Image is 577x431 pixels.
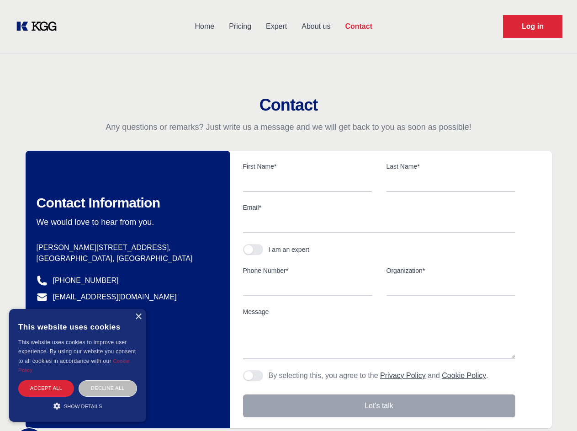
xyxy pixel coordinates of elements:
div: This website uses cookies [18,316,137,338]
a: Cookie Policy [18,358,130,373]
a: [EMAIL_ADDRESS][DOMAIN_NAME] [53,292,177,303]
a: Expert [259,15,294,38]
h2: Contact [11,96,566,114]
label: Message [243,307,515,316]
div: Close [135,314,142,320]
a: @knowledgegategroup [37,308,127,319]
label: Last Name* [386,162,515,171]
a: Home [187,15,222,38]
p: [GEOGRAPHIC_DATA], [GEOGRAPHIC_DATA] [37,253,216,264]
div: Decline all [79,380,137,396]
p: We would love to hear from you. [37,217,216,228]
div: I am an expert [269,245,310,254]
h2: Contact Information [37,195,216,211]
div: Show details [18,401,137,410]
p: By selecting this, you agree to the and . [269,370,488,381]
a: [PHONE_NUMBER] [53,275,119,286]
p: Any questions or remarks? Just write us a message and we will get back to you as soon as possible! [11,122,566,133]
span: Show details [64,404,102,409]
a: About us [294,15,338,38]
a: KOL Knowledge Platform: Talk to Key External Experts (KEE) [15,19,64,34]
iframe: Chat Widget [531,387,577,431]
a: Contact [338,15,380,38]
label: Organization* [386,266,515,275]
span: This website uses cookies to improve user experience. By using our website you consent to all coo... [18,339,136,364]
a: Request Demo [503,15,562,38]
button: Let's talk [243,394,515,417]
label: Phone Number* [243,266,372,275]
label: First Name* [243,162,372,171]
div: Accept all [18,380,74,396]
a: Privacy Policy [380,372,426,379]
a: Pricing [222,15,259,38]
label: Email* [243,203,515,212]
a: Cookie Policy [442,372,486,379]
p: [PERSON_NAME][STREET_ADDRESS], [37,242,216,253]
